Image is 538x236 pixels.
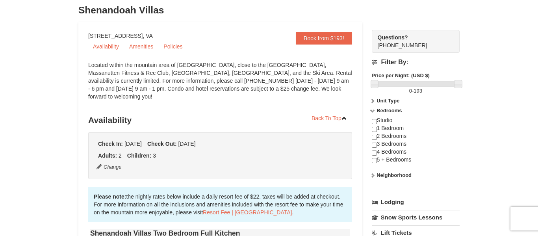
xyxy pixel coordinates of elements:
span: [DATE] [124,141,142,147]
strong: Check Out: [147,141,177,147]
a: Back To Top [306,112,352,124]
strong: Please note: [94,193,126,200]
a: Resort Fee | [GEOGRAPHIC_DATA] [203,209,292,216]
span: 193 [414,88,422,94]
strong: Check In: [98,141,123,147]
a: Amenities [124,41,158,52]
strong: Price per Night: (USD $) [372,72,430,78]
a: Lodging [372,195,460,209]
h3: Availability [88,112,352,128]
span: 0 [409,88,412,94]
h3: Shenandoah Villas [78,2,460,18]
span: [PHONE_NUMBER] [378,33,445,48]
span: 3 [153,152,156,159]
strong: Bedrooms [377,108,402,113]
a: Availability [88,41,124,52]
strong: Unit Type [377,98,399,104]
span: 2 [119,152,122,159]
div: the nightly rates below include a daily resort fee of $22, taxes will be added at checkout. For m... [88,187,352,222]
div: Located within the mountain area of [GEOGRAPHIC_DATA], close to the [GEOGRAPHIC_DATA], Massanutte... [88,61,352,108]
span: [DATE] [178,141,195,147]
strong: Neighborhood [377,172,412,178]
strong: Questions? [378,34,408,41]
strong: Adults: [98,152,117,159]
a: Snow Sports Lessons [372,210,460,225]
a: Book from $193! [296,32,352,45]
div: Studio 1 Bedroom 2 Bedrooms 3 Bedrooms 4 Bedrooms 5 + Bedrooms [372,117,460,171]
button: Change [96,163,122,171]
label: - [372,87,460,95]
a: Policies [159,41,187,52]
strong: Children: [127,152,151,159]
h4: Filter By: [372,59,460,66]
